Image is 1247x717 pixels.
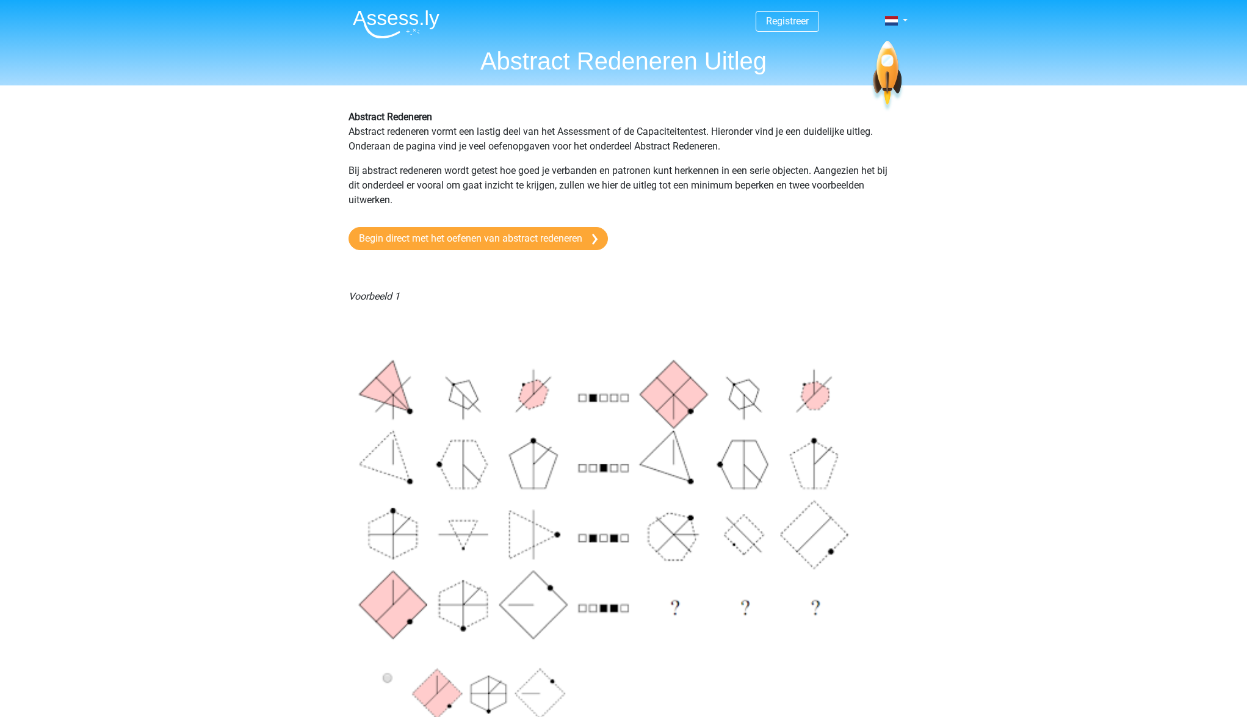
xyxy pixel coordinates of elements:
[343,46,905,76] h1: Abstract Redeneren Uitleg
[592,234,598,245] img: arrow-right.e5bd35279c78.svg
[349,110,899,154] p: Abstract redeneren vormt een lastig deel van het Assessment of de Capaciteitentest. Hieronder vin...
[349,227,608,250] a: Begin direct met het oefenen van abstract redeneren
[766,15,809,27] a: Registreer
[353,10,439,38] img: Assessly
[870,41,904,112] img: spaceship.7d73109d6933.svg
[349,111,432,123] b: Abstract Redeneren
[349,290,400,302] i: Voorbeeld 1
[349,164,899,207] p: Bij abstract redeneren wordt getest hoe goed je verbanden en patronen kunt herkennen in een serie...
